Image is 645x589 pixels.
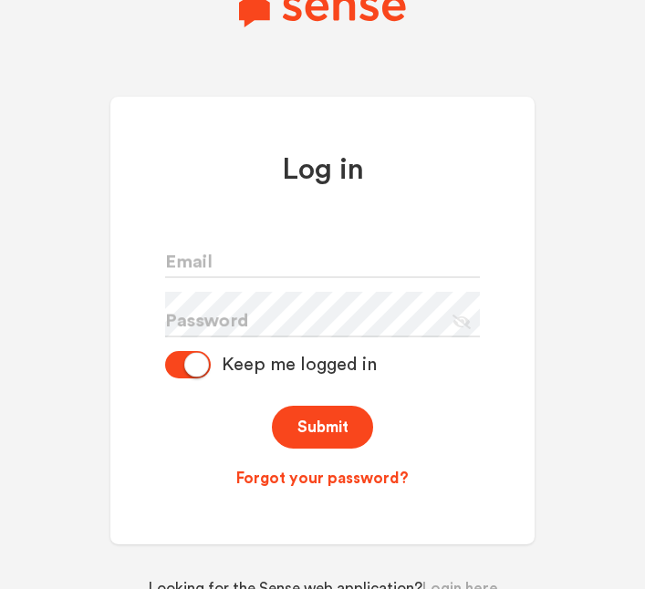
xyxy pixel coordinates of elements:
[272,406,373,449] button: Submit
[165,151,480,189] h1: Log in
[165,468,480,490] a: Forgot your password?
[211,354,377,376] div: Keep me logged in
